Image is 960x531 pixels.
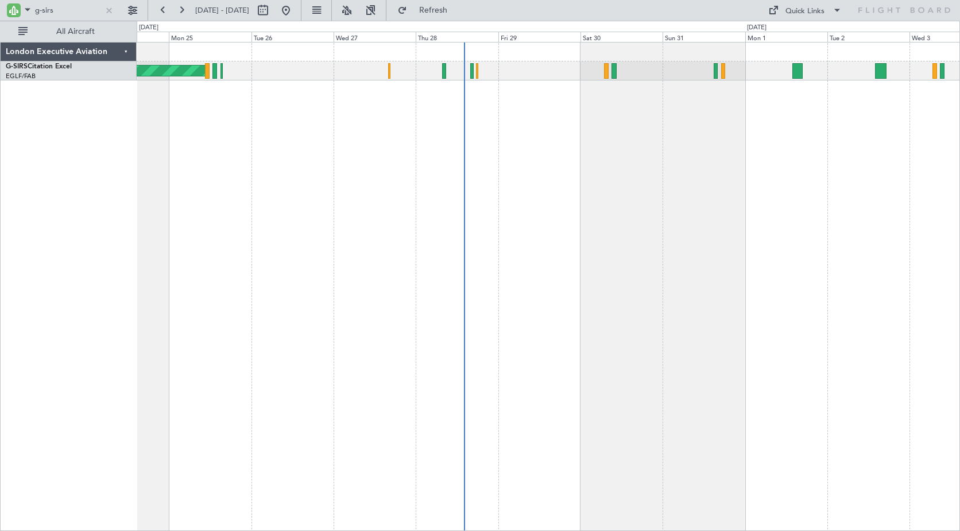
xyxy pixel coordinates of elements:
div: Quick Links [785,6,824,17]
span: [DATE] - [DATE] [195,5,249,16]
div: Tue 2 [827,32,909,42]
button: Refresh [392,1,461,20]
div: Fri 29 [498,32,580,42]
div: [DATE] [139,23,158,33]
input: A/C (Reg. or Type) [35,2,101,19]
button: Quick Links [762,1,847,20]
div: Tue 26 [251,32,334,42]
div: Mon 1 [745,32,827,42]
div: Mon 25 [169,32,251,42]
div: Wed 27 [334,32,416,42]
div: Sun 31 [663,32,745,42]
div: Sat 30 [580,32,663,42]
a: G-SIRSCitation Excel [6,63,72,70]
button: All Aircraft [13,22,125,41]
span: Refresh [409,6,458,14]
div: Thu 28 [416,32,498,42]
div: [DATE] [747,23,767,33]
span: All Aircraft [30,28,121,36]
span: G-SIRS [6,63,28,70]
a: EGLF/FAB [6,72,36,80]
